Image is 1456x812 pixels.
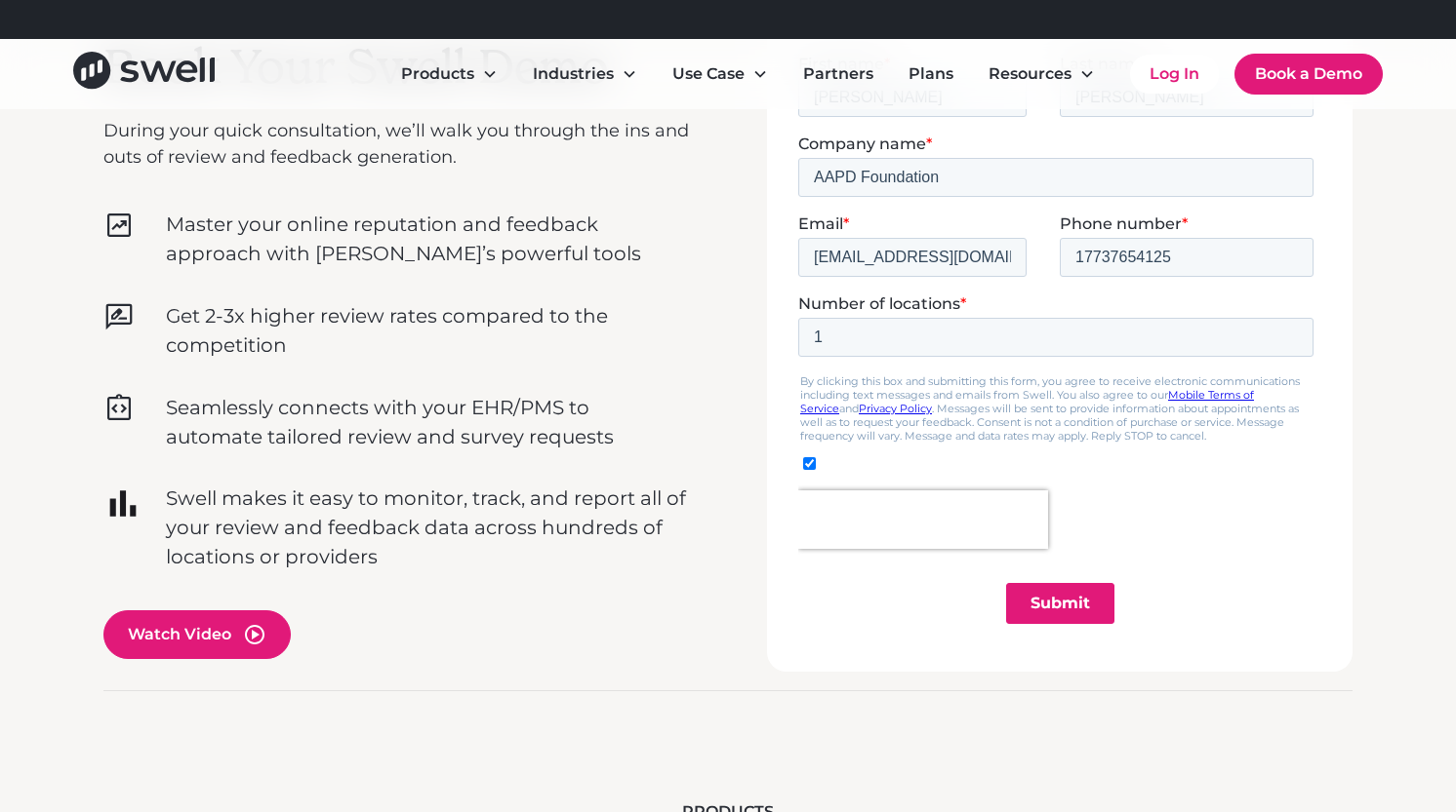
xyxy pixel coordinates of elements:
[973,55,1111,94] div: Resources
[798,55,1321,640] iframe: Form 0
[103,610,689,659] a: open lightbox
[166,210,689,268] p: Master your online reputation and feedback approach with [PERSON_NAME]’s powerful tools
[517,55,653,94] div: Industries
[166,483,689,571] p: Swell makes it easy to monitor, track, and report all of your review and feedback data across hun...
[166,301,689,360] p: Get 2-3x higher review rates compared to the competition
[385,55,513,94] div: Products
[401,62,474,86] div: Products
[989,62,1072,86] div: Resources
[788,55,889,94] a: Partners
[128,623,231,646] div: Watch Video
[1234,54,1383,95] a: Book a Demo
[657,55,784,94] div: Use Case
[166,393,689,451] p: Seamlessly connects with your EHR/PMS to automate tailored review and survey requests
[533,62,614,86] div: Industries
[893,55,969,94] a: Plans
[1130,55,1219,94] a: Log In
[103,118,689,171] p: During your quick consultation, we’ll walk you through the ins and outs of review and feedback ge...
[73,52,215,96] a: home
[672,62,745,86] div: Use Case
